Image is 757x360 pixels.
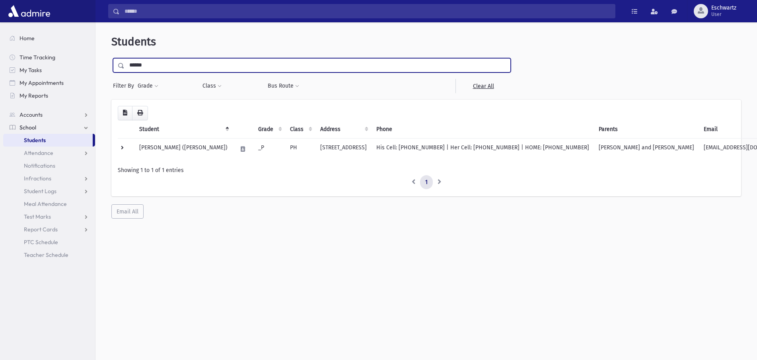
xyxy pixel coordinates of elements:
[3,51,95,64] a: Time Tracking
[315,120,372,139] th: Address: activate to sort column ascending
[19,54,55,61] span: Time Tracking
[24,251,68,258] span: Teacher Schedule
[3,134,93,147] a: Students
[711,11,736,18] span: User
[3,76,95,89] a: My Appointments
[24,200,67,207] span: Meal Attendance
[420,175,433,190] a: 1
[315,138,372,160] td: [STREET_ADDRESS]
[3,223,95,236] a: Report Cards
[24,213,51,220] span: Test Marks
[3,210,95,223] a: Test Marks
[111,204,144,219] button: Email All
[3,172,95,185] a: Infractions
[711,5,736,11] span: Eschwartz
[594,120,699,139] th: Parents
[3,108,95,121] a: Accounts
[132,106,148,120] button: Print
[267,79,300,93] button: Bus Route
[594,138,699,160] td: [PERSON_NAME] and [PERSON_NAME]
[113,82,137,90] span: Filter By
[285,120,315,139] th: Class: activate to sort column ascending
[120,4,615,18] input: Search
[24,188,56,195] span: Student Logs
[134,138,232,160] td: [PERSON_NAME] ([PERSON_NAME])
[372,138,594,160] td: His Cell: [PHONE_NUMBER] | Her Cell: [PHONE_NUMBER] | HOME: [PHONE_NUMBER]
[3,121,95,134] a: School
[24,149,53,157] span: Attendance
[111,35,156,48] span: Students
[285,138,315,160] td: PH
[3,248,95,261] a: Teacher Schedule
[372,120,594,139] th: Phone
[118,166,735,174] div: Showing 1 to 1 of 1 entries
[253,120,285,139] th: Grade: activate to sort column ascending
[3,185,95,198] a: Student Logs
[19,92,48,99] span: My Reports
[24,226,58,233] span: Report Cards
[3,147,95,159] a: Attendance
[202,79,222,93] button: Class
[19,35,35,42] span: Home
[3,159,95,172] a: Notifications
[24,162,55,169] span: Notifications
[24,239,58,246] span: PTC Schedule
[3,236,95,248] a: PTC Schedule
[24,137,46,144] span: Students
[137,79,159,93] button: Grade
[3,89,95,102] a: My Reports
[19,79,64,86] span: My Appointments
[3,32,95,45] a: Home
[24,175,51,182] span: Infractions
[134,120,232,139] th: Student: activate to sort column descending
[118,106,132,120] button: CSV
[253,138,285,160] td: _P
[3,198,95,210] a: Meal Attendance
[19,124,36,131] span: School
[19,111,43,118] span: Accounts
[455,79,511,93] a: Clear All
[3,64,95,76] a: My Tasks
[6,3,52,19] img: AdmirePro
[19,67,42,74] span: My Tasks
